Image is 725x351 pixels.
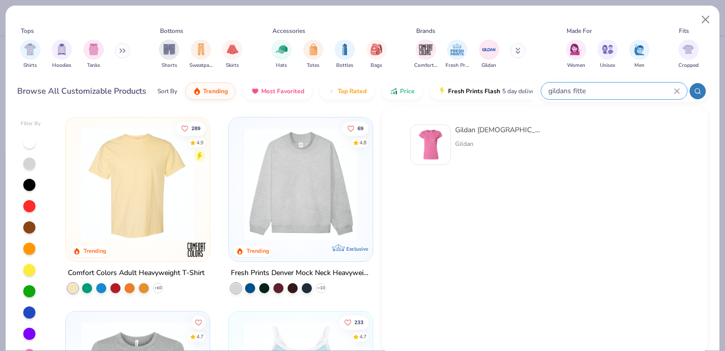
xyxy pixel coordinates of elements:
[335,40,355,69] button: filter button
[303,40,324,69] div: filter for Totes
[20,40,41,69] div: filter for Shirts
[160,26,183,35] div: Bottoms
[76,128,199,241] img: 029b8af0-80e6-406f-9fdc-fdf898547912
[634,44,645,55] img: Men Image
[362,128,486,241] img: a90f7c54-8796-4cb2-9d6e-4e9644cfe0fe
[339,315,369,329] button: Like
[678,40,699,69] div: filter for Cropped
[197,139,204,146] div: 4.9
[189,40,213,69] button: filter button
[317,285,325,291] span: + 10
[17,85,146,97] div: Browse All Customizable Products
[416,26,435,35] div: Brands
[226,62,239,69] span: Skirts
[502,86,540,97] span: 5 day delivery
[357,126,364,131] span: 69
[159,40,179,69] button: filter button
[251,87,259,95] img: most_fav.gif
[154,285,162,291] span: + 60
[271,40,292,69] div: filter for Hats
[547,85,674,97] input: Try "T-Shirt"
[400,87,415,95] span: Price
[415,129,447,161] img: f2e47c74-6e7d-4a0f-94df-7551decfa47c
[597,40,618,69] div: filter for Unisex
[367,40,387,69] div: filter for Bags
[52,62,71,69] span: Hoodies
[481,62,496,69] span: Gildan
[87,62,100,69] span: Tanks
[446,40,469,69] button: filter button
[164,44,175,55] img: Shorts Image
[192,126,201,131] span: 289
[629,40,650,69] div: filter for Men
[414,40,437,69] button: filter button
[597,40,618,69] button: filter button
[566,40,586,69] button: filter button
[371,44,382,55] img: Bags Image
[162,62,177,69] span: Shorts
[455,139,540,148] div: Gildan
[227,44,238,55] img: Skirts Image
[696,10,715,29] button: Close
[52,40,72,69] button: filter button
[203,87,228,95] span: Trending
[679,26,689,35] div: Fits
[84,40,104,69] div: filter for Tanks
[570,44,582,55] img: Women Image
[634,62,645,69] span: Men
[346,246,368,252] span: Exclusive
[382,83,422,100] button: Price
[448,87,500,95] span: Fresh Prints Flash
[197,333,204,340] div: 4.7
[21,26,34,35] div: Tops
[359,139,367,146] div: 4.8
[222,40,243,69] button: filter button
[446,62,469,69] span: Fresh Prints
[320,83,374,100] button: Top Rated
[446,40,469,69] div: filter for Fresh Prints
[308,44,319,55] img: Totes Image
[231,267,371,280] div: Fresh Prints Denver Mock Neck Heavyweight Sweatshirt
[192,315,206,329] button: Like
[338,87,367,95] span: Top Rated
[159,40,179,69] div: filter for Shorts
[261,87,304,95] span: Most Favorited
[195,44,207,55] img: Sweatpants Image
[678,40,699,69] button: filter button
[682,44,694,55] img: Cropped Image
[354,320,364,325] span: 233
[367,40,387,69] button: filter button
[84,40,104,69] button: filter button
[566,40,586,69] div: filter for Women
[342,121,369,135] button: Like
[336,62,353,69] span: Bottles
[23,62,37,69] span: Shirts
[20,40,41,69] button: filter button
[52,40,72,69] div: filter for Hoodies
[567,26,592,35] div: Made For
[328,87,336,95] img: TopRated.gif
[157,87,177,96] div: Sort By
[359,333,367,340] div: 4.7
[430,83,547,100] button: Fresh Prints Flash5 day delivery
[189,62,213,69] span: Sweatpants
[455,125,540,135] div: Gildan [DEMOGRAPHIC_DATA]' Softstyle® Fitted T-Shirt
[567,62,585,69] span: Women
[222,40,243,69] div: filter for Skirts
[414,62,437,69] span: Comfort Colors
[438,87,446,95] img: flash.gif
[678,62,699,69] span: Cropped
[189,40,213,69] div: filter for Sweatpants
[272,26,305,35] div: Accessories
[186,240,207,260] img: Comfort Colors logo
[479,40,499,69] button: filter button
[303,40,324,69] button: filter button
[177,121,206,135] button: Like
[414,40,437,69] div: filter for Comfort Colors
[307,62,319,69] span: Totes
[602,44,614,55] img: Unisex Image
[239,128,362,241] img: f5d85501-0dbb-4ee4-b115-c08fa3845d83
[68,267,205,280] div: Comfort Colors Adult Heavyweight T-Shirt
[185,83,235,100] button: Trending
[450,42,465,57] img: Fresh Prints Image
